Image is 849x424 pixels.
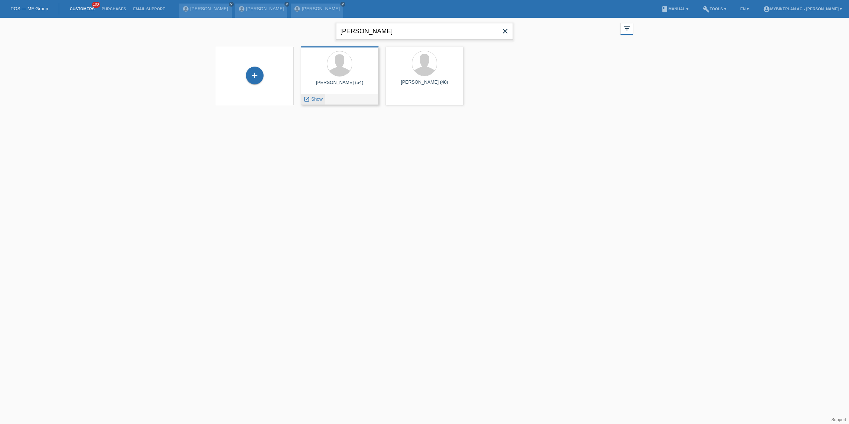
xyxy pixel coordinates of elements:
a: Customers [66,7,98,11]
a: close [340,2,345,7]
a: close [284,2,289,7]
a: account_circleMybikeplan AG - [PERSON_NAME] ▾ [760,7,845,11]
a: bookManual ▾ [658,7,692,11]
input: Search... [336,23,513,40]
span: 100 [92,2,100,8]
i: close [341,2,345,6]
span: Show [311,96,323,102]
a: [PERSON_NAME] [190,6,228,11]
a: launch Show [304,96,323,102]
a: Email Support [129,7,168,11]
i: close [285,2,289,6]
a: close [229,2,234,7]
a: buildTools ▾ [699,7,730,11]
a: Support [831,417,846,422]
i: book [661,6,668,13]
i: account_circle [763,6,770,13]
a: [PERSON_NAME] [246,6,284,11]
i: launch [304,96,310,102]
div: Add customer [246,69,263,81]
i: filter_list [623,24,631,32]
div: [PERSON_NAME] (54) [306,80,373,91]
i: close [230,2,233,6]
a: EN ▾ [737,7,752,11]
a: [PERSON_NAME] [302,6,340,11]
i: build [703,6,710,13]
div: [PERSON_NAME] (48) [391,79,458,91]
a: Purchases [98,7,129,11]
i: close [501,27,509,35]
a: POS — MF Group [11,6,48,11]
